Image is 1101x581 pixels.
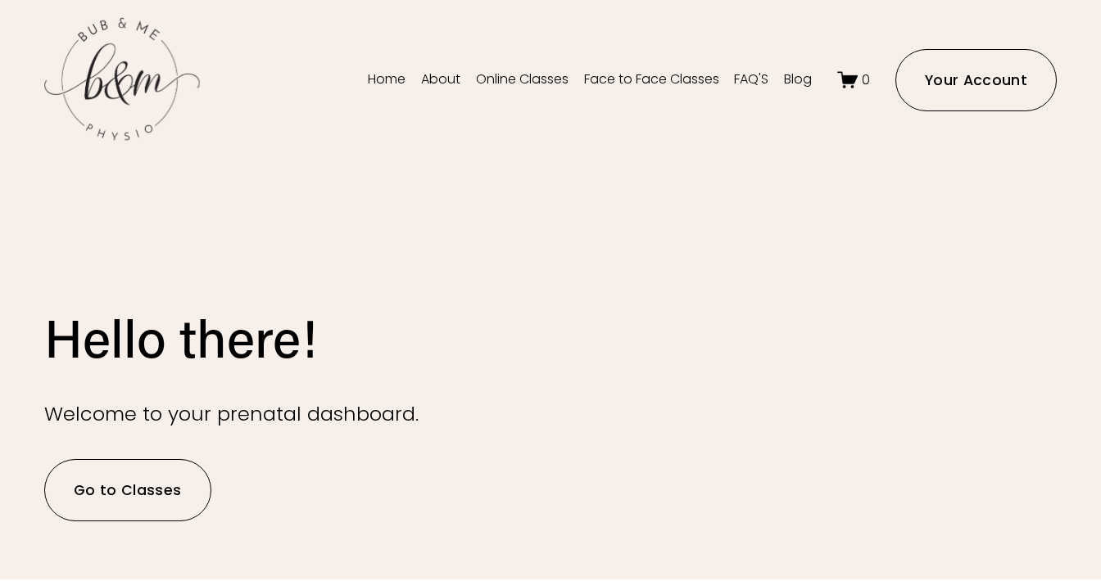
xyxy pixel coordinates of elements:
[734,67,768,93] a: FAQ'S
[895,49,1058,111] a: Your Account
[584,67,719,93] a: Face to Face Classes
[421,67,460,93] a: About
[784,67,812,93] a: Blog
[476,67,569,93] a: Online Classes
[44,459,211,521] a: Go to Classes
[44,16,200,143] img: bubandme
[44,396,550,431] p: Welcome to your prenatal dashboard.
[44,305,550,370] h1: Hello there!
[368,67,406,93] a: Home
[862,70,870,89] span: 0
[837,70,870,90] a: 0 items in cart
[925,70,1027,90] ms-portal-inner: Your Account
